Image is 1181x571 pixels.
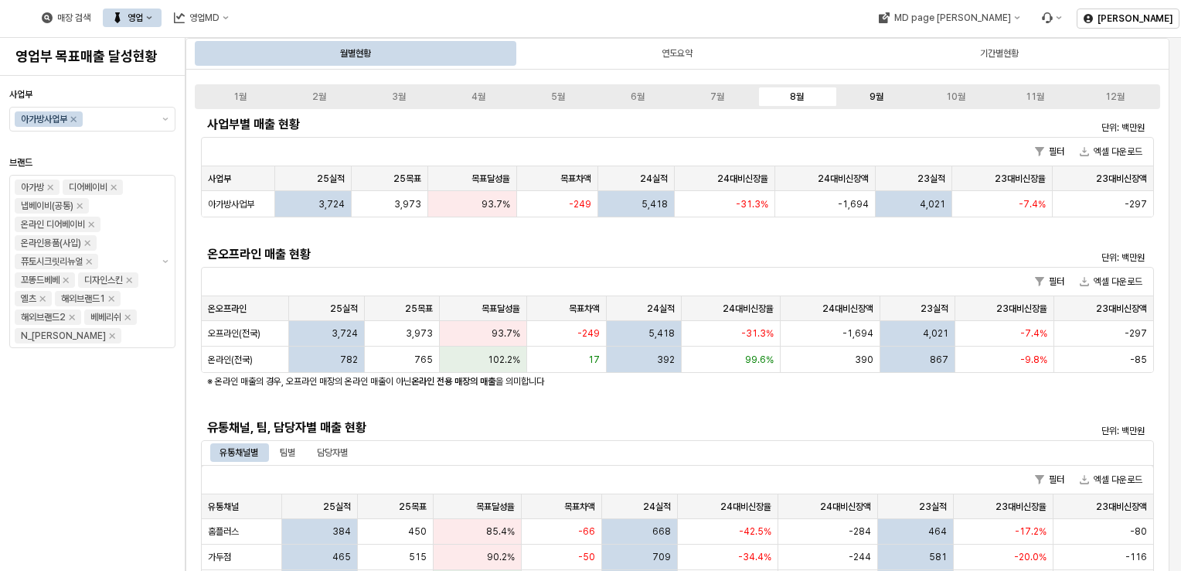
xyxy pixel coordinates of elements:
span: -249 [577,327,600,340]
span: 782 [340,354,358,366]
span: 24대비신장액 [818,173,869,185]
span: -116 [1125,551,1147,563]
span: 23대비신장율 [996,303,1047,315]
span: -80 [1130,525,1147,538]
div: MD page [PERSON_NAME] [893,12,1010,23]
strong: 온라인 전용 매장의 매출 [411,376,495,387]
span: -34.4% [738,551,771,563]
div: 기간별현황 [840,41,1159,66]
p: 단위: 백만원 [925,251,1145,265]
span: -85 [1130,354,1147,366]
label: 7월 [677,90,757,104]
span: 23대비신장율 [995,173,1046,185]
span: 24실적 [640,173,668,185]
h5: 사업부별 매출 현황 [207,117,910,132]
div: 월별현황 [196,41,515,66]
span: 23실적 [919,501,947,513]
div: MD page 이동 [869,9,1029,27]
div: 디자인스킨 [84,272,123,288]
span: 23대비신장액 [1096,303,1147,315]
span: -20.0% [1014,551,1047,563]
span: -9.8% [1020,354,1047,366]
span: 4,021 [920,198,945,210]
span: 93.7% [492,327,520,340]
span: -42.5% [739,525,771,538]
span: 23실적 [917,173,945,185]
div: 매장 검색 [32,9,100,27]
span: 아가방사업부 [208,198,254,210]
span: 목표달성율 [471,173,510,185]
span: 23실적 [921,303,948,315]
main: App Frame [185,38,1181,571]
span: -66 [578,525,595,538]
p: [PERSON_NAME] [1098,12,1172,25]
div: 유통채널별 [220,443,258,462]
span: 25실적 [317,173,345,185]
span: 목표차액 [569,303,600,315]
span: 목표달성율 [476,501,515,513]
span: 목표차액 [560,173,591,185]
span: 668 [652,525,671,538]
label: 4월 [439,90,519,104]
span: 4,021 [923,327,948,340]
div: Remove 베베리쉬 [124,314,131,320]
label: 9월 [836,90,916,104]
span: 85.4% [486,525,515,538]
div: 2월 [312,91,326,102]
span: -297 [1125,198,1147,210]
div: Remove 디자인스킨 [126,277,132,283]
span: 사업부 [208,173,231,185]
div: 담당자별 [308,443,357,462]
div: 월별현황 [340,44,371,63]
div: 영업MD [189,12,220,23]
div: Remove 해외브랜드2 [69,314,75,320]
span: 23대비신장액 [1096,173,1147,185]
div: 아가방사업부 [21,111,67,127]
div: Remove 온라인용품(사입) [84,240,90,246]
label: 6월 [597,90,677,104]
span: 392 [657,354,675,366]
button: 엑셀 다운로드 [1074,142,1149,161]
div: 매장 검색 [57,12,90,23]
button: 제안 사항 표시 [156,108,175,131]
span: -244 [849,551,871,563]
div: Remove 아가방 [47,184,53,190]
div: 연도요약 [662,44,693,63]
label: 5월 [519,90,598,104]
button: [PERSON_NAME] [1077,9,1179,29]
span: 515 [409,551,427,563]
div: 담당자별 [317,443,348,462]
span: 온라인(전국) [208,354,253,366]
div: 해외브랜드2 [21,309,66,325]
p: 단위: 백만원 [925,424,1145,438]
div: 12월 [1105,91,1125,102]
span: -17.2% [1015,525,1047,538]
div: Remove 온라인 디어베이비 [88,221,94,227]
div: 해외브랜드1 [61,291,105,306]
label: 3월 [359,90,439,104]
span: 450 [408,525,427,538]
div: 8월 [790,91,804,102]
span: -7.4% [1020,327,1047,340]
p: ※ 온라인 매출의 경우, 오프라인 매장의 온라인 매출이 아닌 을 의미합니다 [207,374,989,388]
button: 영업MD [165,9,238,27]
label: 12월 [1075,90,1155,104]
div: Remove N_이야이야오 [109,333,115,339]
span: 25목표 [393,173,421,185]
span: 24대비신장액 [822,303,873,315]
span: 사업부 [9,89,32,100]
div: Remove 디어베이비 [111,184,117,190]
span: 24실적 [647,303,675,315]
h5: 온오프라인 매출 현황 [207,247,910,262]
span: 390 [855,354,873,366]
div: 유통채널별 [210,443,267,462]
button: 필터 [1029,470,1070,489]
div: Remove 냅베이비(공통) [77,203,83,209]
label: 11월 [996,90,1075,104]
span: 17 [588,354,600,366]
span: -297 [1125,327,1147,340]
button: 필터 [1029,272,1070,291]
span: 867 [930,354,948,366]
div: 퓨토시크릿리뉴얼 [21,254,83,269]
